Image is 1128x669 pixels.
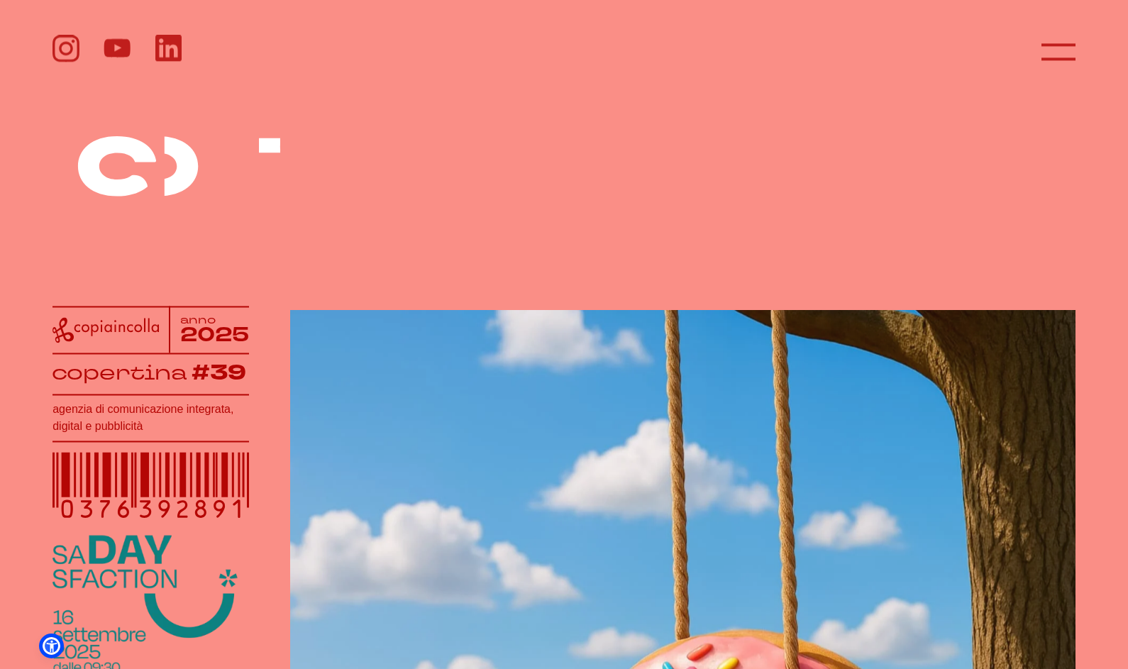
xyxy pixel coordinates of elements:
tspan: #39 [193,358,248,388]
tspan: copertina [52,359,189,386]
a: Open Accessibility Menu [43,637,60,655]
h1: agenzia di comunicazione integrata, digital e pubblicità [52,402,249,436]
tspan: 2025 [180,322,249,349]
tspan: anno [180,313,216,328]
